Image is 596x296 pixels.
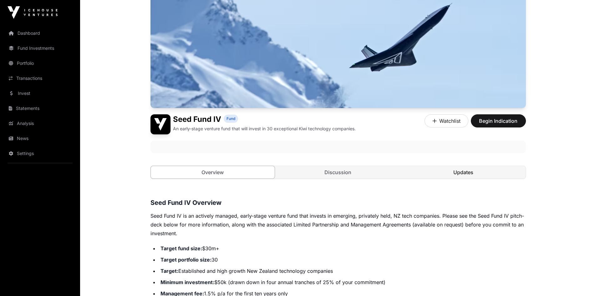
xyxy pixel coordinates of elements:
span: Begin Indication [479,117,518,125]
a: Begin Indication [471,121,526,127]
img: Icehouse Ventures Logo [8,6,58,19]
h3: Seed Fund IV Overview [150,198,526,208]
a: Statements [5,101,75,115]
a: Settings [5,147,75,160]
strong: Target portfolio size: [160,257,211,263]
a: Dashboard [5,26,75,40]
a: Updates [401,166,526,179]
strong: Minimum investment: [160,279,214,285]
li: 30 [159,255,526,264]
button: Begin Indication [471,114,526,127]
a: Transactions [5,71,75,85]
img: Seed Fund IV [150,114,171,134]
span: Fund [227,116,235,121]
li: Established and high growth New Zealand technology companies [159,267,526,275]
a: Fund Investments [5,41,75,55]
li: $30m+ [159,244,526,253]
a: Invest [5,86,75,100]
a: Analysis [5,117,75,130]
nav: Tabs [151,166,526,179]
h1: Seed Fund IV [173,114,221,124]
a: Discussion [276,166,400,179]
p: An early-stage venture fund that will invest in 30 exceptional Kiwi technology companies. [173,126,356,132]
strong: Target fund size: [160,245,202,252]
a: News [5,132,75,145]
a: Portfolio [5,56,75,70]
strong: Target: [160,268,178,274]
button: Watchlist [425,114,468,127]
p: Seed Fund IV is an actively managed, early-stage venture fund that invests in emerging, privately... [150,211,526,238]
a: Overview [150,166,275,179]
iframe: Chat Widget [565,266,596,296]
li: $50k (drawn down in four annual tranches of 25% of your commitment) [159,278,526,287]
